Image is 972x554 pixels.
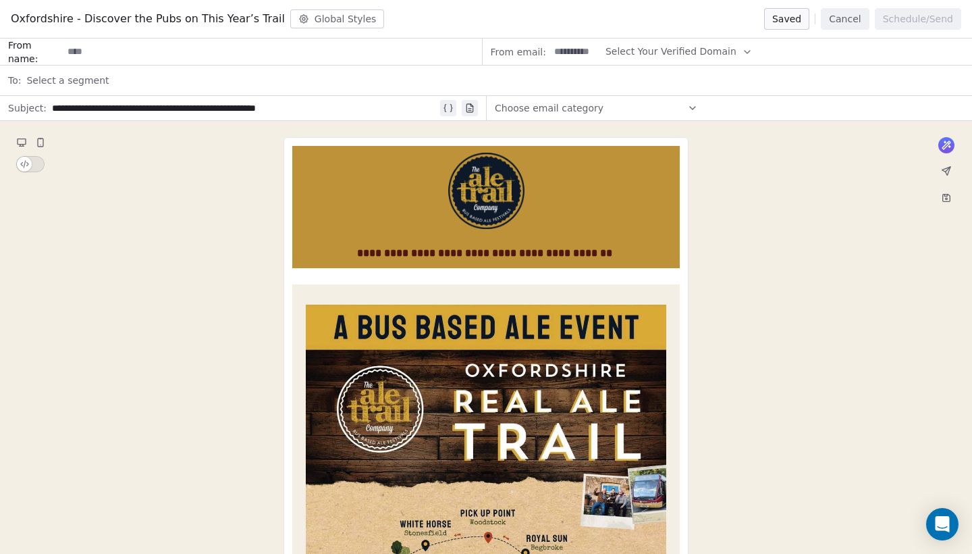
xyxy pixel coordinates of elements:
[491,45,546,59] span: From email:
[26,74,109,87] span: Select a segment
[605,45,736,59] span: Select Your Verified Domain
[290,9,385,28] button: Global Styles
[875,8,961,30] button: Schedule/Send
[8,101,47,119] span: Subject:
[11,11,285,27] span: Oxfordshire - Discover the Pubs on This Year’s Trail
[8,39,62,66] span: From name:
[764,8,809,30] button: Saved
[495,101,603,115] span: Choose email category
[8,74,21,87] span: To:
[821,8,869,30] button: Cancel
[926,508,959,540] div: Open Intercom Messenger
